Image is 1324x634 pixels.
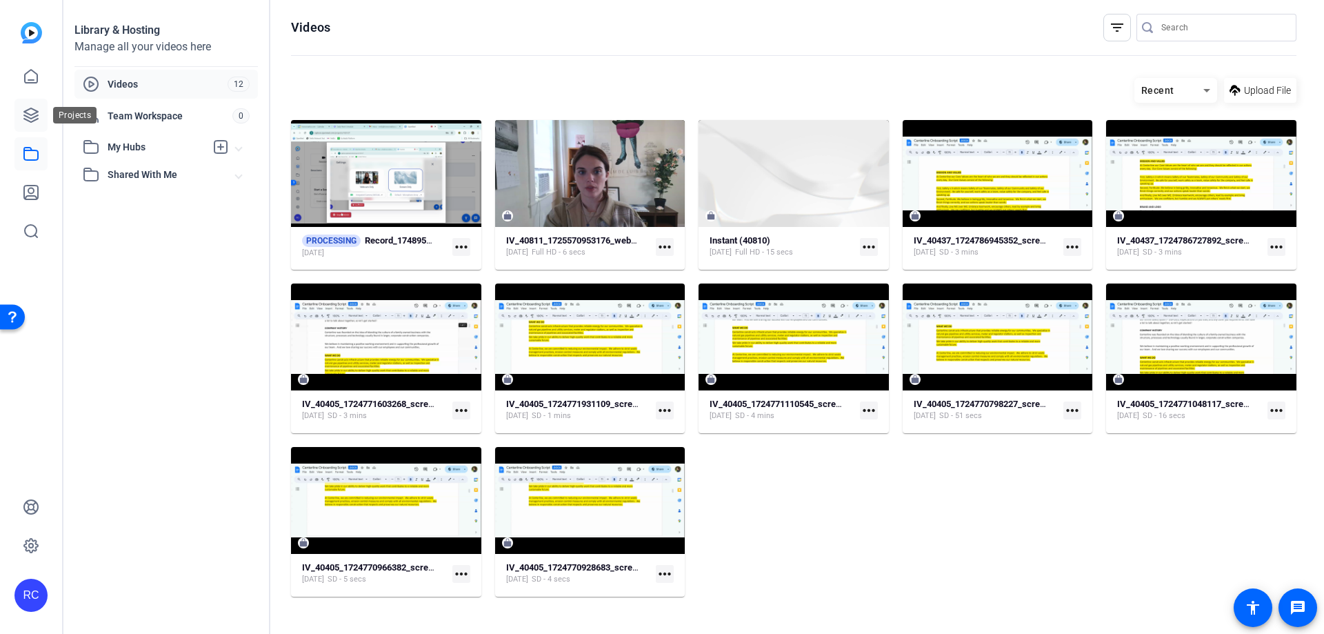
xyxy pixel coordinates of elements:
strong: IV_40405_1724770928683_screen [506,562,642,573]
span: SD - 3 mins [939,247,979,258]
a: IV_40405_1724771110545_screen[DATE]SD - 4 mins [710,399,854,422]
strong: IV_40405_1724770966382_screen [302,562,438,573]
strong: IV_40437_1724786727892_screen [1117,235,1253,246]
span: [DATE] [506,247,528,258]
span: My Hubs [108,140,205,155]
div: Library & Hosting [74,22,258,39]
strong: Instant (40810) [710,235,770,246]
mat-icon: more_horiz [860,238,878,256]
span: [DATE] [914,410,936,422]
span: Recent [1141,85,1174,96]
mat-icon: more_horiz [1267,238,1285,256]
strong: IV_40405_1724770798227_screen [914,399,1050,409]
span: PROCESSING [302,235,361,247]
mat-icon: more_horiz [1267,402,1285,419]
mat-icon: message [1290,600,1306,616]
span: SD - 51 secs [939,410,982,422]
a: IV_40811_1725570953176_webcam[DATE]Full HD - 6 secs [506,235,651,258]
strong: IV_40811_1725570953176_webcam [506,235,648,246]
mat-icon: accessibility [1245,600,1261,616]
button: Upload File [1224,78,1296,103]
span: [DATE] [710,410,732,422]
mat-icon: more_horiz [656,402,674,419]
span: [DATE] [302,574,324,585]
span: 0 [232,108,250,123]
span: Videos [108,77,228,91]
strong: Record_1748958481566_screen [365,235,492,246]
mat-icon: more_horiz [860,402,878,419]
span: [DATE] [1117,247,1139,258]
span: [DATE] [302,410,324,422]
span: 12 [228,77,250,92]
span: [DATE] [506,410,528,422]
span: [DATE] [302,248,324,259]
span: [DATE] [1117,410,1139,422]
span: SD - 16 secs [1143,410,1185,422]
h1: Videos [291,19,330,36]
mat-icon: more_horiz [656,238,674,256]
span: SD - 4 mins [735,410,774,422]
mat-expansion-panel-header: My Hubs [74,133,258,161]
a: Instant (40810)[DATE]Full HD - 15 secs [710,235,854,258]
input: Search [1161,19,1285,36]
span: SD - 4 secs [532,574,570,585]
a: IV_40405_1724770928683_screen[DATE]SD - 4 secs [506,562,651,585]
span: Full HD - 6 secs [532,247,585,258]
span: [DATE] [506,574,528,585]
a: IV_40437_1724786727892_screen[DATE]SD - 3 mins [1117,235,1262,258]
mat-icon: more_horiz [1063,402,1081,419]
mat-icon: more_horiz [1063,238,1081,256]
a: IV_40405_1724771603268_screen[DATE]SD - 3 mins [302,399,447,422]
span: Shared With Me [108,168,236,182]
span: Full HD - 15 secs [735,247,793,258]
span: SD - 3 mins [328,410,367,422]
a: PROCESSINGRecord_1748958481566_screen[DATE] [302,235,447,259]
strong: IV_40405_1724771931109_screen [506,399,642,409]
a: IV_40405_1724770966382_screen[DATE]SD - 5 secs [302,562,447,585]
a: IV_40405_1724771048117_screen[DATE]SD - 16 secs [1117,399,1262,422]
mat-icon: filter_list [1109,19,1125,36]
mat-icon: more_horiz [452,238,470,256]
mat-icon: more_horiz [452,402,470,419]
span: [DATE] [710,247,732,258]
span: SD - 1 mins [532,410,571,422]
span: Team Workspace [108,109,232,123]
strong: IV_40405_1724771603268_screen [302,399,438,409]
a: IV_40405_1724771931109_screen[DATE]SD - 1 mins [506,399,651,422]
mat-icon: more_horiz [452,565,470,583]
a: IV_40437_1724786945352_screen[DATE]SD - 3 mins [914,235,1059,258]
mat-icon: more_horiz [656,565,674,583]
div: Projects [53,107,97,123]
img: blue-gradient.svg [21,22,42,43]
span: SD - 3 mins [1143,247,1182,258]
span: Upload File [1244,83,1291,98]
strong: IV_40405_1724771110545_screen [710,399,845,409]
div: RC [14,579,48,612]
span: [DATE] [914,247,936,258]
strong: IV_40437_1724786945352_screen [914,235,1050,246]
span: SD - 5 secs [328,574,366,585]
mat-expansion-panel-header: Shared With Me [74,161,258,188]
div: Manage all your videos here [74,39,258,55]
a: IV_40405_1724770798227_screen[DATE]SD - 51 secs [914,399,1059,422]
strong: IV_40405_1724771048117_screen [1117,399,1253,409]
